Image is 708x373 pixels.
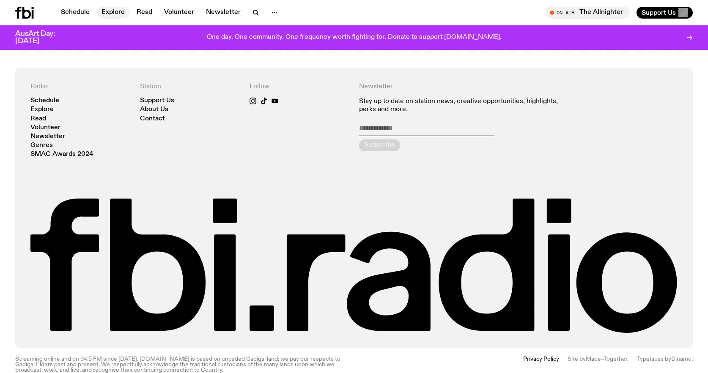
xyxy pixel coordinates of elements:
span: Site by [568,356,586,362]
h4: Newsletter [359,83,568,91]
h4: Follow [250,83,349,91]
button: Subscribe [359,139,400,151]
button: Support Us [637,7,693,19]
span: Typefaces by [637,356,671,362]
a: Made–Together [586,356,627,362]
a: Explore [30,106,54,113]
a: Dinamo [671,356,692,362]
a: Volunteer [30,125,60,131]
a: SMAC Awards 2024 [30,151,93,158]
h4: Radio [30,83,130,91]
a: Schedule [56,7,95,19]
a: Genres [30,142,53,149]
button: On AirThe Allnighter [546,7,630,19]
a: Read [132,7,157,19]
span: Support Us [642,9,676,16]
a: Newsletter [30,133,65,140]
a: Read [30,116,46,122]
span: . [627,356,628,362]
a: About Us [140,106,168,113]
a: Schedule [30,98,59,104]
a: Volunteer [159,7,199,19]
a: Contact [140,116,165,122]
h4: Station [140,83,239,91]
p: Stay up to date on station news, creative opportunities, highlights, perks and more. [359,98,568,114]
span: . [692,356,693,362]
a: Newsletter [201,7,246,19]
a: Support Us [140,98,174,104]
a: Explore [96,7,130,19]
h3: AusArt Day: [DATE] [15,30,69,45]
p: One day. One community. One frequency worth fighting for. Donate to support [DOMAIN_NAME]. [207,34,502,41]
